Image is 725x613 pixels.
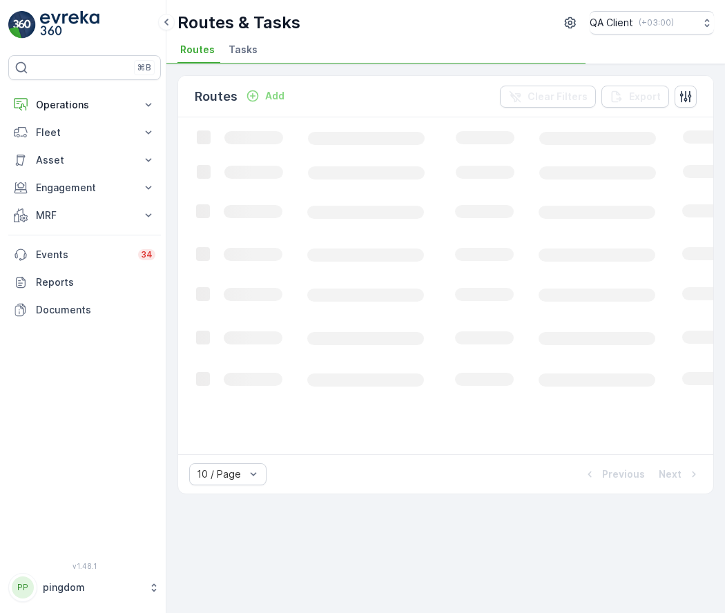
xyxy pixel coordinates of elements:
[629,90,661,104] p: Export
[639,17,674,28] p: ( +03:00 )
[8,91,161,119] button: Operations
[137,62,151,73] p: ⌘B
[8,296,161,324] a: Documents
[141,249,153,260] p: 34
[528,90,588,104] p: Clear Filters
[36,303,155,317] p: Documents
[36,275,155,289] p: Reports
[40,11,99,39] img: logo_light-DOdMpM7g.png
[8,11,36,39] img: logo
[8,174,161,202] button: Engagement
[36,98,133,112] p: Operations
[602,467,645,481] p: Previous
[659,467,681,481] p: Next
[8,146,161,174] button: Asset
[601,86,669,108] button: Export
[8,269,161,296] a: Reports
[8,202,161,229] button: MRF
[8,562,161,570] span: v 1.48.1
[590,11,714,35] button: QA Client(+03:00)
[590,16,633,30] p: QA Client
[8,573,161,602] button: PPpingdom
[36,208,133,222] p: MRF
[8,119,161,146] button: Fleet
[195,87,238,106] p: Routes
[180,43,215,57] span: Routes
[177,12,300,34] p: Routes & Tasks
[581,466,646,483] button: Previous
[36,126,133,139] p: Fleet
[240,88,290,104] button: Add
[657,466,702,483] button: Next
[500,86,596,108] button: Clear Filters
[229,43,258,57] span: Tasks
[36,248,130,262] p: Events
[12,576,34,599] div: PP
[36,181,133,195] p: Engagement
[265,89,284,103] p: Add
[36,153,133,167] p: Asset
[43,581,142,594] p: pingdom
[8,241,161,269] a: Events34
